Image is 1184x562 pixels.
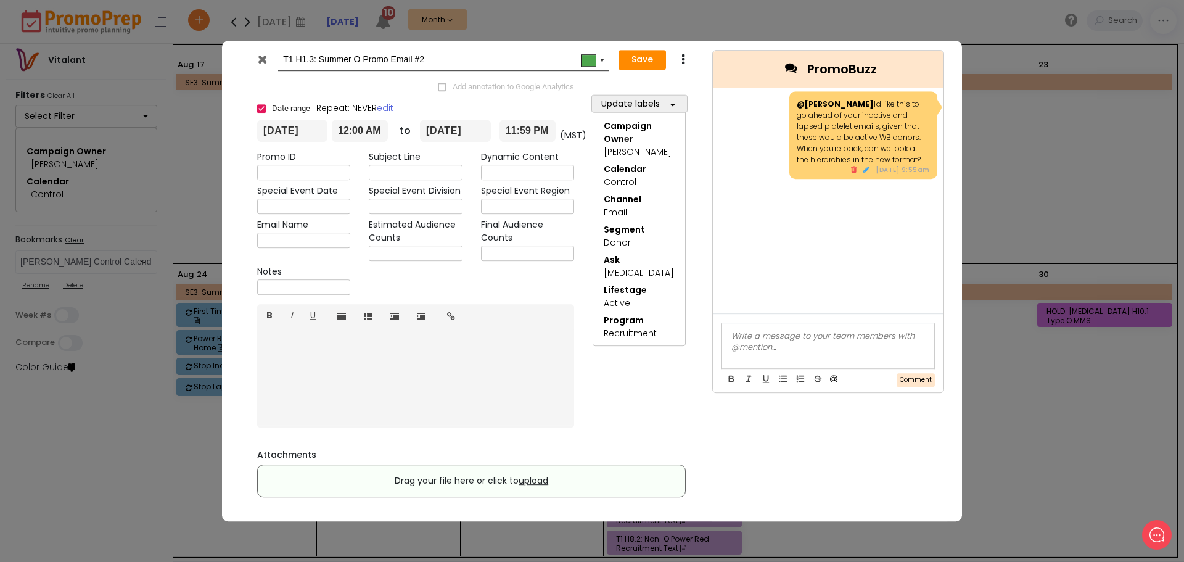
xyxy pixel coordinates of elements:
[355,305,382,328] a: Ordered list
[604,327,675,340] div: Recruitment
[332,120,388,143] input: Start time
[481,185,570,198] label: Special Event Region
[481,151,559,164] label: Dynamic Content
[369,219,462,245] label: Estimated Audience Counts
[283,49,599,71] input: Add name...
[604,267,675,279] div: [MEDICAL_DATA]
[619,50,666,70] button: Save
[19,124,228,149] button: New conversation
[481,219,574,245] label: Final Audience Counts
[797,99,930,165] div: I'd like this to go ahead of your inactive and lapsed platelet emails, given that these would be ...
[257,219,308,232] label: Email Name
[604,284,675,297] div: Lifestage
[257,120,327,143] input: From date
[604,163,675,176] div: Calendar
[604,254,675,267] div: Ask
[591,95,688,113] button: Update labels
[438,305,464,328] a: Insert link
[604,146,675,159] div: [PERSON_NAME]
[316,102,393,114] span: Repeat: NEVER
[897,373,935,387] button: Comment
[369,151,421,164] label: Subject Line
[604,344,675,357] div: MarOps Lead
[599,54,606,64] div: ▼
[499,120,556,143] input: End time
[604,297,675,310] div: Active
[18,60,228,80] h1: Hello [PERSON_NAME]!
[604,236,675,249] div: Donor
[272,104,310,115] span: Date range
[258,465,685,497] label: Drag your file here or click to
[797,99,874,109] b: @[PERSON_NAME]
[369,185,461,198] label: Special Event Division
[377,102,393,114] a: edit
[103,431,156,439] span: We run on Gist
[301,305,325,328] a: U
[604,206,675,219] div: Email
[328,305,355,328] a: Unordered list
[388,124,416,139] div: to
[420,120,491,143] input: To date
[257,151,296,164] label: Promo ID
[257,266,282,279] label: Notes
[281,305,302,328] a: I
[80,131,148,141] span: New conversation
[604,223,675,236] div: Segment
[604,193,675,206] div: Channel
[257,450,686,461] h6: Attachments
[18,82,228,102] h2: What can we do to help?
[519,474,548,487] span: upload
[604,176,675,189] div: Control
[408,305,435,328] a: Indent
[556,130,583,143] div: (MST)
[257,185,338,198] label: Special Event Date
[381,305,408,328] a: Outdent
[807,60,877,78] span: PromoBuzz
[876,165,930,175] span: [DATE] 9:55am
[604,314,675,327] div: Program
[257,305,282,328] a: B
[604,120,675,146] div: Campaign Owner
[1142,520,1172,550] iframe: gist-messenger-bubble-iframe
